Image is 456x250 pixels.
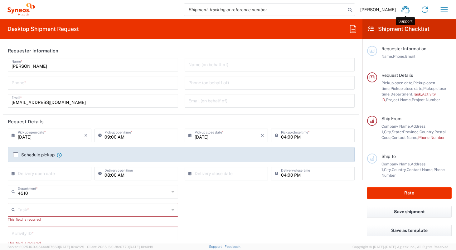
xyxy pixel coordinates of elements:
i: × [84,130,88,140]
span: Pickup open date, [381,81,413,85]
span: Company Name, [381,124,411,129]
span: Project Name, [386,97,412,102]
span: City, [384,130,392,134]
span: Ship To [381,154,396,159]
span: [PERSON_NAME] [360,7,396,12]
span: Country, [392,167,407,172]
span: Department, [391,92,413,96]
span: Country, [420,130,434,134]
span: Phone Number [418,135,445,140]
span: Name, [381,54,393,59]
h2: Shipment Checklist [368,25,429,33]
button: Save as template [367,225,452,236]
span: Contact Name, [391,135,418,140]
span: Email [405,54,415,59]
span: [DATE] 10:40:19 [129,245,153,249]
button: Save shipment [367,206,452,218]
a: Feedback [225,245,240,248]
span: Request Details [381,73,413,78]
i: × [261,130,264,140]
h2: Request Details [8,119,44,125]
span: Ship From [381,116,401,121]
div: This field is required [8,217,178,222]
div: This field is required [8,240,178,246]
span: Requester Information [381,46,426,51]
span: Project Number [412,97,440,102]
span: Copyright © [DATE]-[DATE] Agistix Inc., All Rights Reserved [352,244,449,250]
input: Shipment, tracking or reference number [184,4,346,16]
span: Task, [413,92,422,96]
h2: Requester Information [8,48,58,54]
span: State/Province, [392,130,420,134]
span: Company Name, [381,162,411,166]
span: City, [384,167,392,172]
span: Client: 2025.16.0-8fc0770 [87,245,153,249]
label: Schedule pickup [13,152,55,157]
span: [DATE] 10:42:29 [59,245,84,249]
span: Phone, [393,54,405,59]
span: Server: 2025.16.0-9544af67660 [7,245,84,249]
a: Support [209,245,225,248]
h2: Desktop Shipment Request [7,25,79,33]
span: Contact Name, [407,167,434,172]
span: Pickup close date, [391,86,423,91]
button: Rate [367,187,452,199]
